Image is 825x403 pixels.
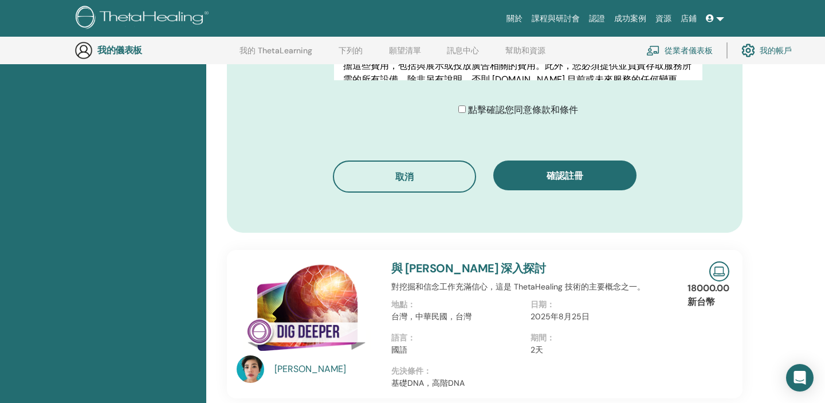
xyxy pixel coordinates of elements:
font: 國語 [391,345,407,355]
img: 深入挖掘 [237,261,378,359]
a: 願望清單 [389,46,421,64]
img: generic-user-icon.jpg [74,41,93,60]
font: 語言： [391,332,415,343]
font: 資源 [655,14,671,23]
font: 日期： [531,299,555,310]
a: 店鋪 [676,8,701,29]
font: 期間： [531,332,555,343]
font: 從業者儀表板 [665,46,713,56]
font: 確認註冊 [547,170,583,182]
font: 我的 ThetaLearning [239,45,312,56]
img: chalkboard-teacher.svg [646,45,660,56]
img: logo.png [76,6,213,32]
font: 課程與研討會 [532,14,580,23]
a: 下列的 [339,46,363,64]
a: 幫助和資源 [505,46,545,64]
a: 課程與研討會 [527,8,584,29]
img: 線上直播研討會 [709,261,729,281]
a: 關於 [502,8,527,29]
font: 關於 [506,14,522,23]
a: 認證 [584,8,610,29]
font: 店鋪 [681,14,697,23]
font: 下列的 [339,45,363,56]
div: 開啟 Intercom Messenger [786,364,814,392]
font: 對挖掘和信念工作充滿信心，這是 ThetaHealing 技術的主要概念之一。 [391,281,645,292]
font: 基礎DNA，高階DNA [391,378,465,388]
font: 認證 [589,14,605,23]
a: 從業者儀表板 [646,38,713,63]
img: default.jpg [237,355,264,383]
font: 幫助和資源 [505,45,545,56]
a: 我的帳戶 [741,38,792,63]
font: 台灣，中華民國，台灣 [391,311,472,322]
font: 願望清單 [389,45,421,56]
img: cog.svg [741,41,755,60]
font: 2025年8月25日 [531,311,590,322]
a: 我的 ThetaLearning [239,46,312,64]
font: 地點： [391,299,415,310]
font: 我的儀表板 [97,44,142,56]
font: 訊息中心 [447,45,479,56]
button: 取消 [333,161,476,193]
font: 2天 [531,345,543,355]
font: 成功案例 [614,14,646,23]
font: 我的帳戶 [760,46,792,56]
font: 先決條件： [391,366,431,376]
a: 與 [PERSON_NAME] 深入探討 [391,261,545,276]
button: 確認註冊 [493,161,637,190]
a: 訊息中心 [447,46,479,64]
a: [PERSON_NAME] [274,362,380,376]
a: 資源 [651,8,676,29]
a: 成功案例 [610,8,651,29]
font: 18000.00 新台幣 [687,282,729,308]
font: [PERSON_NAME] [274,363,346,375]
font: 取消 [395,171,414,183]
font: 點擊確認您同意條款和條件 [468,104,578,116]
